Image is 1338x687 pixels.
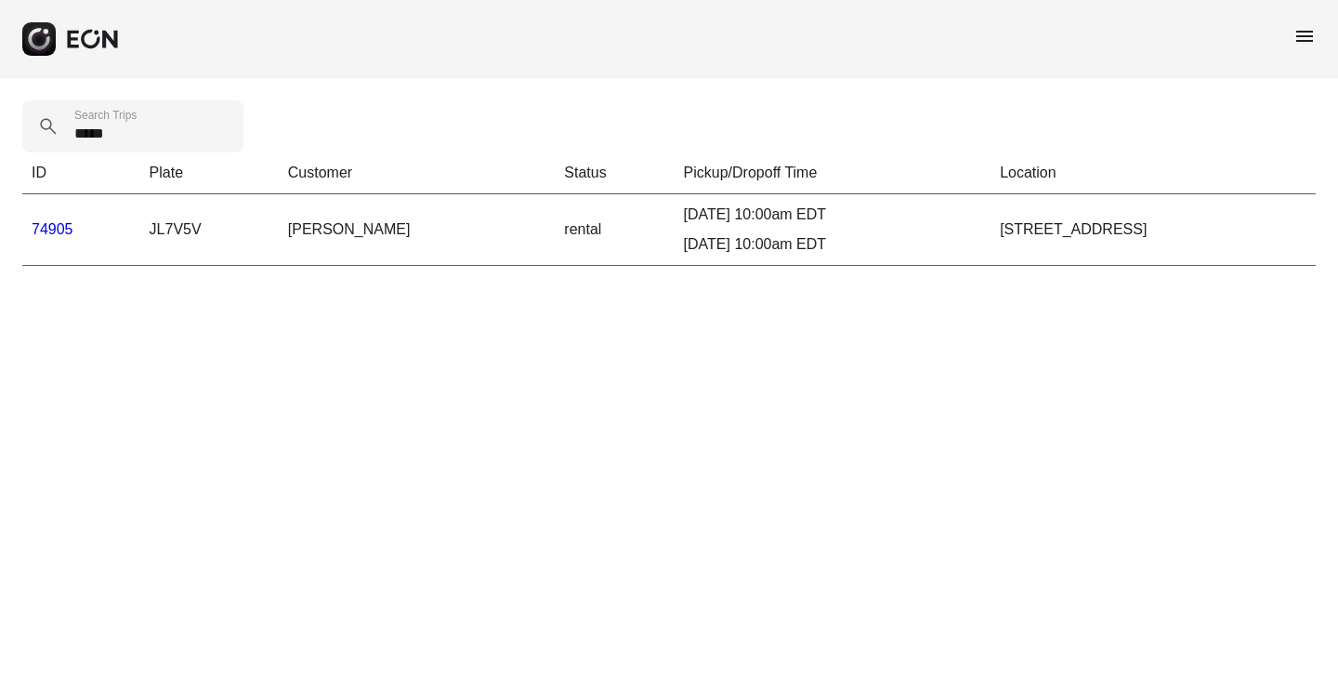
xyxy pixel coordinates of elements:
div: [DATE] 10:00am EDT [684,233,982,256]
th: Pickup/Dropoff Time [675,152,991,194]
span: menu [1293,25,1316,47]
td: JL7V5V [140,194,279,266]
label: Search Trips [74,108,137,123]
div: [DATE] 10:00am EDT [684,204,982,226]
th: ID [22,152,140,194]
a: 74905 [32,221,73,237]
th: Plate [140,152,279,194]
td: [PERSON_NAME] [279,194,556,266]
td: [STREET_ADDRESS] [990,194,1316,266]
th: Status [555,152,674,194]
th: Location [990,152,1316,194]
th: Customer [279,152,556,194]
td: rental [555,194,674,266]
